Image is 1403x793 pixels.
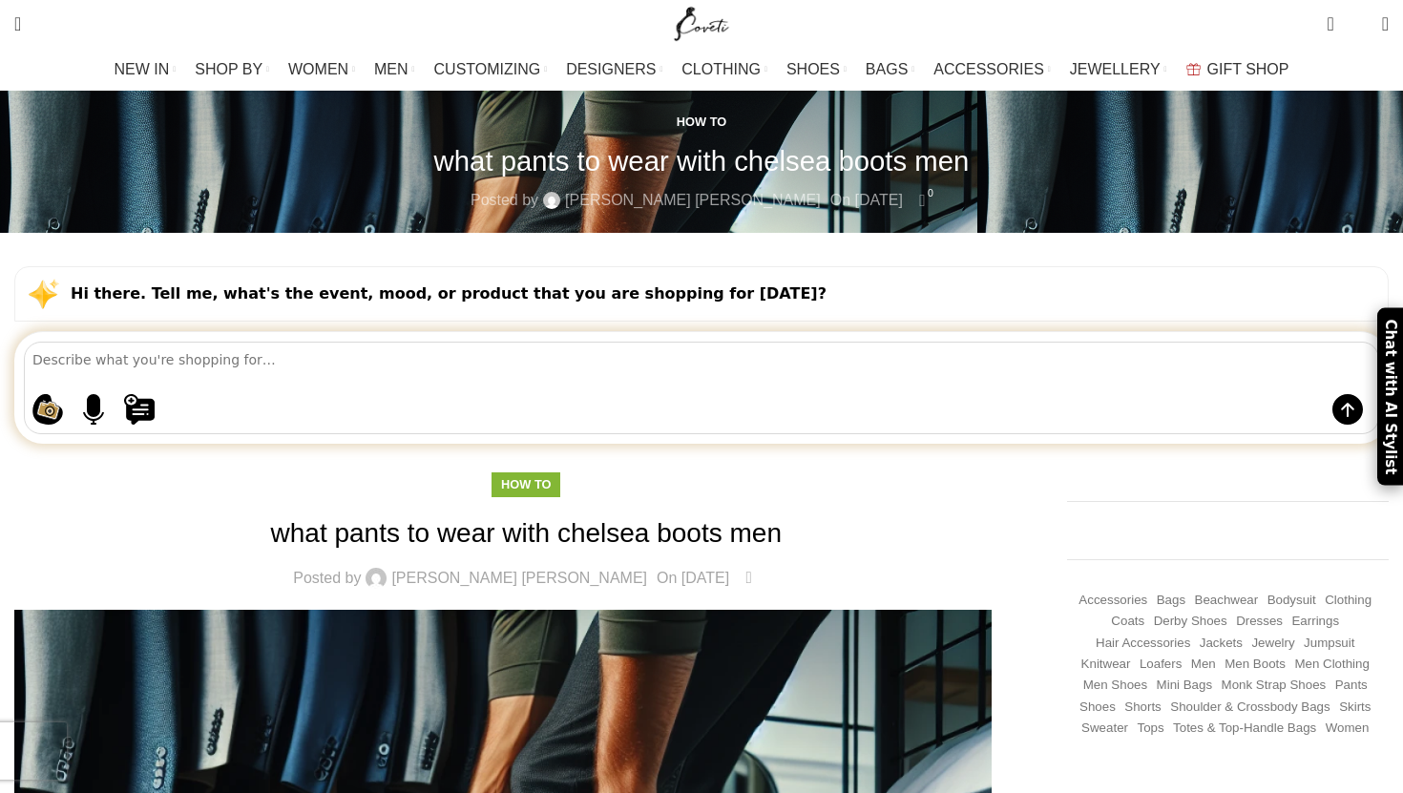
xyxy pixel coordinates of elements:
[924,186,938,200] span: 0
[1111,613,1144,631] a: Coats (440 items)
[195,51,269,89] a: SHOP BY
[1124,699,1162,717] a: Shorts (332 items)
[434,51,548,89] a: CUSTOMIZING
[1070,51,1167,89] a: JEWELLERY
[1317,5,1343,43] a: 0
[677,115,726,129] a: How to
[565,188,821,213] a: [PERSON_NAME] [PERSON_NAME]
[1173,720,1316,738] a: Totes & Top-Handle Bags (365 items)
[1335,677,1368,695] a: Pants (1,449 items)
[14,514,1038,552] h1: what pants to wear with chelsea boots men
[657,570,729,586] time: On [DATE]
[366,568,387,589] img: author-avatar
[1349,5,1368,43] div: My Wishlist
[1070,60,1161,78] span: JEWELLERY
[1200,635,1243,653] a: Jackets (1,277 items)
[681,51,767,89] a: CLOTHING
[933,60,1044,78] span: ACCESSORIES
[1170,699,1330,717] a: Shoulder & Crossbody Bags (684 items)
[681,60,761,78] span: CLOTHING
[670,14,734,31] a: Site logo
[5,5,31,43] a: Search
[1191,656,1216,674] a: Men (1,906 items)
[866,51,914,89] a: BAGS
[1304,635,1354,653] a: Jumpsuit (157 items)
[1081,720,1128,738] a: Sweater (267 items)
[1294,656,1370,674] a: Men Clothing (418 items)
[1352,19,1367,33] span: 0
[750,564,764,578] span: 0
[566,60,656,78] span: DESIGNERS
[1207,60,1289,78] span: GIFT SHOP
[1339,699,1371,717] a: Skirts (1,126 items)
[374,51,414,89] a: MEN
[866,60,908,78] span: BAGS
[471,188,538,213] span: Posted by
[1154,613,1227,631] a: Derby shoes (233 items)
[1157,592,1185,610] a: Bags (1,768 items)
[501,477,551,491] a: How to
[1081,656,1131,674] a: Knitwear (513 items)
[1137,720,1163,738] a: Tops (3,182 items)
[1225,656,1286,674] a: Men Boots (296 items)
[1291,613,1339,631] a: Earrings (192 items)
[374,60,408,78] span: MEN
[739,566,759,591] a: 0
[434,144,970,177] h1: what pants to wear with chelsea boots men
[786,51,847,89] a: SHOES
[1083,677,1147,695] a: Men Shoes (1,372 items)
[391,571,647,586] a: [PERSON_NAME] [PERSON_NAME]
[195,60,262,78] span: SHOP BY
[1222,677,1327,695] a: Monk strap shoes (262 items)
[566,51,662,89] a: DESIGNERS
[1195,592,1259,610] a: Beachwear (451 items)
[786,60,840,78] span: SHOES
[288,51,355,89] a: WOMEN
[1079,699,1116,717] a: Shoes (294 items)
[434,60,541,78] span: CUSTOMIZING
[543,192,560,209] img: author-avatar
[933,51,1051,89] a: ACCESSORIES
[115,51,177,89] a: NEW IN
[288,60,348,78] span: WOMEN
[830,192,903,208] time: On [DATE]
[1157,677,1213,695] a: Mini Bags (375 items)
[1186,63,1201,75] img: GiftBag
[1267,592,1316,610] a: Bodysuit (159 items)
[1329,10,1343,24] span: 0
[5,51,1398,89] div: Main navigation
[1251,635,1294,653] a: Jewelry (427 items)
[1325,592,1372,610] a: Clothing (19,391 items)
[1326,720,1370,738] a: Women (22,690 items)
[912,188,932,213] a: 0
[1096,635,1190,653] a: Hair Accessories (245 items)
[1236,613,1283,631] a: Dresses (9,877 items)
[1078,592,1147,610] a: Accessories (745 items)
[115,60,170,78] span: NEW IN
[1186,51,1289,89] a: GIFT SHOP
[293,571,361,586] span: Posted by
[1140,656,1182,674] a: Loafers (193 items)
